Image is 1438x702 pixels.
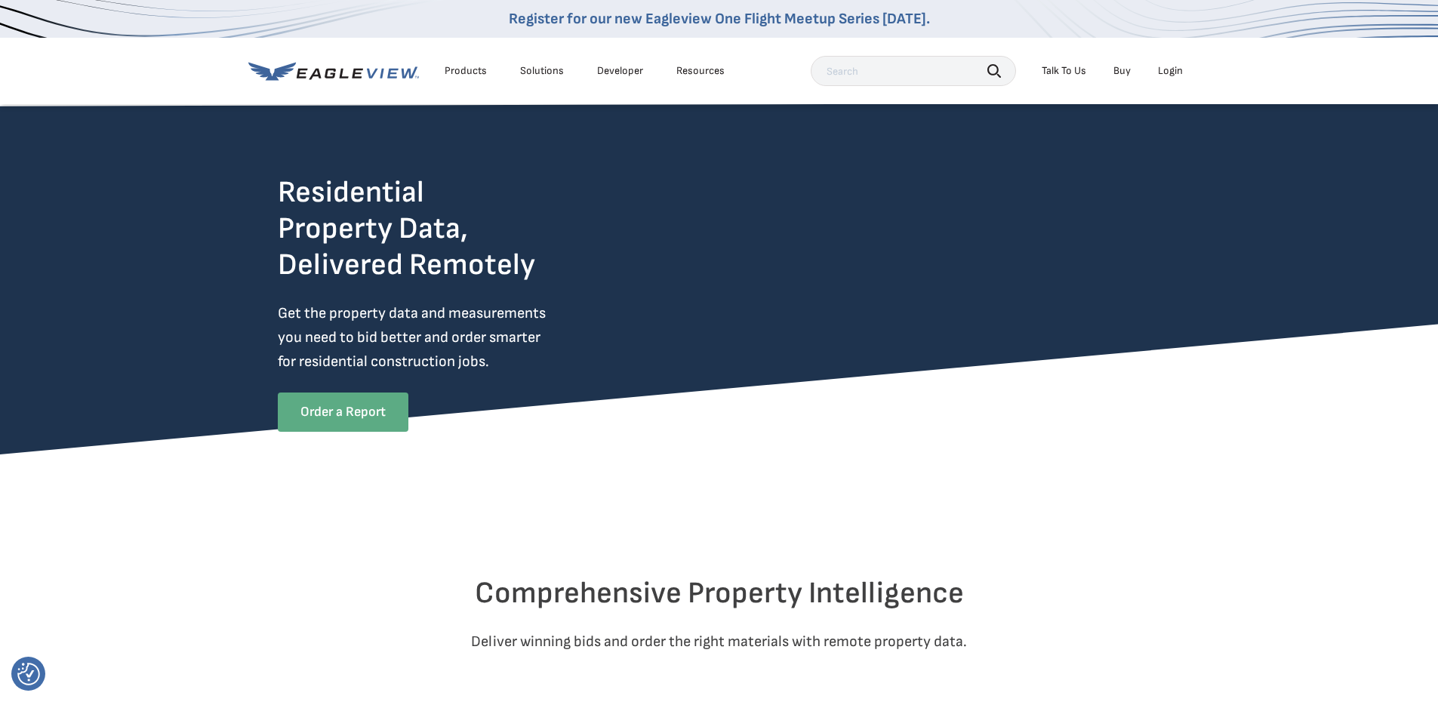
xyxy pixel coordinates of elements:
a: Buy [1113,64,1131,78]
a: Developer [597,64,643,78]
h2: Residential Property Data, Delivered Remotely [278,174,535,283]
div: Resources [676,64,725,78]
img: Revisit consent button [17,663,40,685]
button: Consent Preferences [17,663,40,685]
div: Talk To Us [1042,64,1086,78]
div: Solutions [520,64,564,78]
a: Order a Report [278,393,408,432]
p: Deliver winning bids and order the right materials with remote property data. [278,630,1161,654]
div: Products [445,64,487,78]
input: Search [811,56,1016,86]
h2: Comprehensive Property Intelligence [278,575,1161,611]
a: Register for our new Eagleview One Flight Meetup Series [DATE]. [509,10,930,28]
p: Get the property data and measurements you need to bid better and order smarter for residential c... [278,301,608,374]
div: Login [1158,64,1183,78]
